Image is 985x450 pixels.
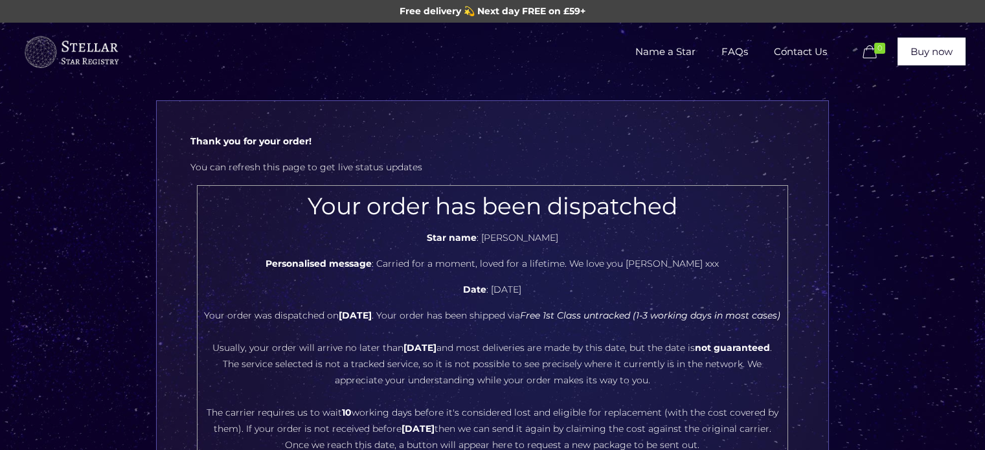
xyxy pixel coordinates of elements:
[761,23,840,81] a: Contact Us
[190,159,795,175] p: You can refresh this page to get live status updates
[622,23,708,81] a: Name a Star
[520,309,780,321] i: Free 1st Class untracked (1-3 working days in most cases)
[400,5,585,17] span: Free delivery 💫 Next day FREE on £59+
[266,258,372,269] b: Personalised message
[204,192,781,220] h2: Your order has been dispatched
[874,43,885,54] span: 0
[204,282,781,298] p: : [DATE]
[761,32,840,71] span: Contact Us
[695,342,770,354] b: not guaranteed
[204,256,781,272] p: : Carried for a moment, loved for a lifetime. We love you [PERSON_NAME] xxx
[339,309,372,321] b: [DATE]
[403,342,436,354] b: [DATE]
[23,23,120,81] a: Buy a Star
[622,32,708,71] span: Name a Star
[708,23,761,81] a: FAQs
[898,38,966,65] a: Buy now
[190,135,311,147] b: Thank you for your order!
[427,232,477,243] b: Star name
[860,45,891,60] a: 0
[23,33,120,72] img: buyastar-logo-transparent
[342,407,352,418] b: 10
[708,32,761,71] span: FAQs
[204,230,781,246] p: : [PERSON_NAME]
[402,423,435,434] b: [DATE]
[463,284,486,295] b: Date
